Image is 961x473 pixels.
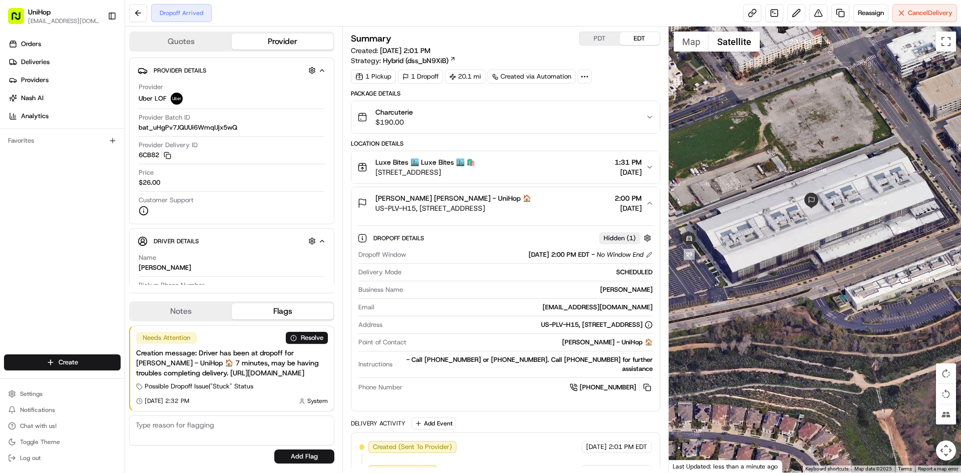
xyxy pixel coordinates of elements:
[139,196,194,205] span: Customer Support
[375,167,475,177] span: [STREET_ADDRESS]
[858,9,884,18] span: Reassign
[609,442,647,451] span: 2:01 PM EDT
[358,320,382,329] span: Address
[4,451,121,465] button: Log out
[136,332,197,344] div: Needs Attention
[171,93,183,105] img: uber-new-logo.jpeg
[488,70,576,84] div: Created via Automation
[351,56,456,66] div: Strategy:
[154,237,199,245] span: Driver Details
[380,46,430,55] span: [DATE] 2:01 PM
[410,338,652,347] div: [PERSON_NAME] - UniHop 🏠
[4,419,121,433] button: Chat with us!
[351,151,659,183] button: Luxe Bites 🏙️ Luxe Bites 🏙️ 🛍️[STREET_ADDRESS]1:31 PM[DATE]
[170,99,182,111] button: Start new chat
[139,83,163,92] span: Provider
[71,169,121,177] a: Powered byPylon
[130,34,232,50] button: Quotes
[232,34,333,50] button: Provider
[351,90,660,98] div: Package Details
[604,234,636,243] span: Hidden ( 1 )
[59,358,78,367] span: Create
[620,32,660,45] button: EDT
[130,303,232,319] button: Notes
[936,404,956,424] button: Tilt map
[684,249,695,260] div: 29
[4,354,121,370] button: Create
[6,141,81,159] a: 📗Knowledge Base
[26,65,165,75] input: Clear
[10,146,18,154] div: 📗
[232,303,333,319] button: Flags
[145,397,189,405] span: [DATE] 2:32 PM
[4,387,121,401] button: Settings
[936,363,956,383] button: Rotate map clockwise
[586,442,607,451] span: [DATE]
[139,113,190,122] span: Provider Batch ID
[936,440,956,460] button: Map camera controls
[570,382,653,393] a: [PHONE_NUMBER]
[358,250,406,259] span: Dropoff Window
[918,466,958,471] a: Report a map error
[81,141,165,159] a: 💻API Documentation
[669,460,782,472] div: Last Updated: less than a minute ago
[21,94,44,103] span: Nash AI
[358,268,401,277] span: Delivery Mode
[541,320,653,329] div: US-PLV-H15, [STREET_ADDRESS]
[286,332,328,344] button: Resolve
[358,285,403,294] span: Business Name
[20,390,43,398] span: Settings
[20,454,41,462] span: Log out
[597,250,644,259] span: No Window End
[898,466,912,471] a: Terms (opens in new tab)
[674,32,709,52] button: Show street map
[4,36,125,52] a: Orders
[85,146,93,154] div: 💻
[28,17,100,25] button: [EMAIL_ADDRESS][DOMAIN_NAME]
[4,108,125,124] a: Analytics
[599,232,654,244] button: Hidden (1)
[373,442,452,451] span: Created (Sent To Provider)
[936,384,956,404] button: Rotate map counterclockwise
[139,141,198,150] span: Provider Delivery ID
[4,133,121,149] div: Favorites
[21,112,49,121] span: Analytics
[375,157,475,167] span: Luxe Bites 🏙️ Luxe Bites 🏙️ 🛍️
[351,419,405,427] div: Delivery Activity
[139,94,167,103] span: Uber LOF
[854,466,892,471] span: Map data ©2025
[20,438,60,446] span: Toggle Theme
[139,151,171,160] button: 6CB82
[580,32,620,45] button: PDT
[375,203,531,213] span: US-PLV-H15, [STREET_ADDRESS]
[34,106,127,114] div: We're available if you need us!
[351,101,659,133] button: Charcuterie$190.00
[139,123,237,132] span: bat_uHgPv7JQUUi6WmqIJjx5wQ
[351,34,391,43] h3: Summary
[139,281,205,290] span: Pickup Phone Number
[351,46,430,56] span: Created:
[383,56,448,66] span: Hybrid (dss_bN9XiB)
[383,56,456,66] a: Hybrid (dss_bN9XiB)
[139,263,191,272] div: [PERSON_NAME]
[139,178,160,187] span: $26.00
[615,193,642,203] span: 2:00 PM
[138,62,326,79] button: Provider Details
[351,219,659,411] div: [PERSON_NAME] [PERSON_NAME] - UniHop 🏠US-PLV-H15, [STREET_ADDRESS]2:00 PM[DATE]
[358,383,402,392] span: Phone Number
[21,58,50,67] span: Deliveries
[145,382,253,391] span: Possible Dropoff Issue | "Stuck" Status
[853,4,888,22] button: Reassign
[34,96,164,106] div: Start new chat
[139,253,156,262] span: Name
[709,32,760,52] button: Show satellite imagery
[4,4,104,28] button: UniHop[EMAIL_ADDRESS][DOMAIN_NAME]
[274,449,334,463] button: Add Flag
[20,422,57,430] span: Chat with us!
[407,285,652,294] div: [PERSON_NAME]
[136,348,328,378] div: Creation message: Driver has been at dropoff for [PERSON_NAME] - UniHop 🏠 7 minutes, may be havin...
[529,250,590,259] span: [DATE] 2:00 PM EDT
[100,170,121,177] span: Pylon
[351,140,660,148] div: Location Details
[4,54,125,70] a: Deliveries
